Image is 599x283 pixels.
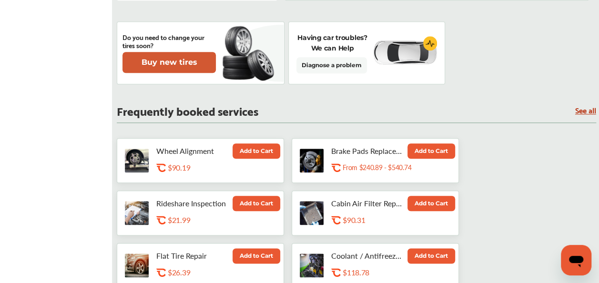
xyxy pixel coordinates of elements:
[125,201,149,225] img: rideshare-visual-inspection-thumb.jpg
[222,22,279,84] img: new-tire.a0c7fe23.svg
[331,251,403,260] p: Coolant / Antifreeze Flush
[575,106,596,114] a: See all
[168,268,256,277] div: $26.39
[407,143,455,159] button: Add to Cart
[122,52,218,73] a: Buy new tires
[300,253,324,277] img: engine-cooling-thumb.jpg
[300,149,324,172] img: brake-pads-replacement-thumb.jpg
[125,149,149,172] img: wheel-alignment-thumb.jpg
[122,33,216,49] p: Do you need to change your tires soon?
[423,36,437,51] img: cardiogram-logo.18e20815.svg
[407,196,455,211] button: Add to Cart
[372,40,437,65] img: diagnose-vehicle.c84bcb0a.svg
[296,57,367,73] a: Diagnose a problem
[168,215,256,224] div: $21.99
[156,146,228,155] p: Wheel Alignment
[117,106,258,115] p: Frequently booked services
[156,199,228,208] p: Rideshare Inspection
[331,146,403,155] p: Brake Pads Replacement
[125,253,149,277] img: flat-tire-repair-thumb.jpg
[343,215,431,224] div: $90.31
[233,248,280,263] button: Add to Cart
[300,201,324,225] img: cabin-air-filter-replacement-thumb.jpg
[168,163,256,172] div: $90.19
[343,268,431,277] div: $118.78
[331,199,403,208] p: Cabin Air Filter Replacement
[233,143,280,159] button: Add to Cart
[156,251,228,260] p: Flat Tire Repair
[296,32,368,53] p: Having car troubles? We can Help
[343,163,411,172] p: From $240.89 - $540.74
[407,248,455,263] button: Add to Cart
[122,52,216,73] button: Buy new tires
[561,245,591,275] iframe: Button to launch messaging window
[233,196,280,211] button: Add to Cart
